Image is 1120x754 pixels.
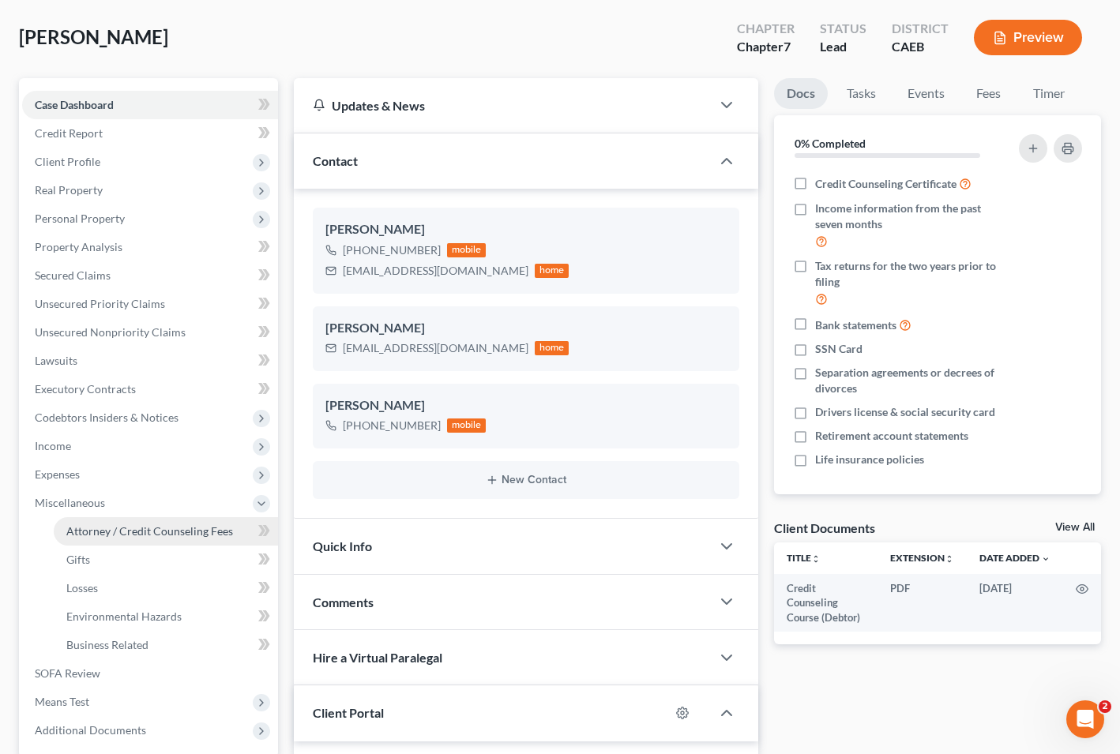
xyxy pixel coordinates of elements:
span: Gifts [66,553,90,566]
div: [EMAIL_ADDRESS][DOMAIN_NAME] [343,263,528,279]
a: Unsecured Priority Claims [22,290,278,318]
i: expand_more [1041,554,1050,564]
span: Attorney / Credit Counseling Fees [66,524,233,538]
span: Real Property [35,183,103,197]
span: Losses [66,581,98,595]
div: home [535,341,569,355]
td: Credit Counseling Course (Debtor) [774,574,878,632]
span: Separation agreements or decrees of divorces [815,365,1006,396]
a: Titleunfold_more [787,552,821,564]
i: unfold_more [811,554,821,564]
span: Additional Documents [35,723,146,737]
span: Client Profile [35,155,100,168]
span: Income [35,439,71,452]
span: Tax returns for the two years prior to filing [815,258,1006,290]
a: Events [895,78,957,109]
a: Business Related [54,631,278,659]
span: Secured Claims [35,268,111,282]
span: Life insurance policies [815,452,924,467]
span: Credit Counseling Certificate [815,176,957,192]
div: mobile [447,418,487,433]
a: Unsecured Nonpriority Claims [22,318,278,347]
span: Credit Report [35,126,103,140]
a: Lawsuits [22,347,278,375]
span: Unsecured Priority Claims [35,297,165,310]
td: [DATE] [967,574,1063,632]
button: Preview [974,20,1082,55]
span: Property Analysis [35,240,122,253]
span: Means Test [35,695,89,708]
a: Attorney / Credit Counseling Fees [54,517,278,546]
span: Unsecured Nonpriority Claims [35,325,186,339]
a: Fees [964,78,1014,109]
span: Comments [313,595,374,610]
a: Executory Contracts [22,375,278,403]
span: Personal Property [35,212,125,225]
div: District [892,20,949,38]
div: home [535,264,569,278]
div: Chapter [737,20,795,38]
a: Property Analysis [22,233,278,261]
div: [EMAIL_ADDRESS][DOMAIN_NAME] [343,340,528,356]
a: Credit Report [22,119,278,148]
span: Bank statements [815,317,896,333]
div: Lead [820,38,866,56]
span: 7 [784,39,791,54]
div: [PERSON_NAME] [325,396,727,415]
span: Hire a Virtual Paralegal [313,650,442,665]
iframe: Intercom live chat [1066,700,1104,738]
a: Tasks [834,78,889,109]
strong: 0% Completed [795,137,866,150]
a: Docs [774,78,828,109]
span: Miscellaneous [35,496,105,509]
i: unfold_more [945,554,954,564]
span: Quick Info [313,538,372,553]
a: Secured Claims [22,261,278,290]
span: SOFA Review [35,666,100,680]
div: mobile [447,243,487,257]
span: Case Dashboard [35,98,114,111]
span: Executory Contracts [35,382,136,396]
span: Retirement account statements [815,428,968,444]
span: Environmental Hazards [66,610,182,623]
div: [PHONE_NUMBER] [343,418,441,433]
span: Business Related [66,638,148,651]
span: Contact [313,153,358,168]
span: Income information from the past seven months [815,201,1006,232]
span: Lawsuits [35,354,77,367]
a: Environmental Hazards [54,602,278,631]
a: View All [1055,522,1095,533]
a: SOFA Review [22,659,278,688]
td: PDF [878,574,967,632]
div: Chapter [737,38,795,56]
button: New Contact [325,474,727,486]
div: CAEB [892,38,949,56]
div: [PHONE_NUMBER] [343,242,441,258]
a: Extensionunfold_more [890,552,954,564]
a: Date Added expand_more [979,552,1050,564]
div: [PERSON_NAME] [325,319,727,338]
a: Case Dashboard [22,91,278,119]
div: Updates & News [313,97,692,114]
a: Losses [54,574,278,602]
a: Gifts [54,546,278,574]
span: Codebtors Insiders & Notices [35,411,179,424]
div: Client Documents [774,520,875,536]
span: Client Portal [313,705,384,720]
div: Status [820,20,866,38]
span: [PERSON_NAME] [19,25,168,48]
span: Expenses [35,467,80,481]
span: 2 [1099,700,1111,713]
div: [PERSON_NAME] [325,220,727,239]
span: SSN Card [815,341,863,357]
a: Timer [1020,78,1077,109]
span: Drivers license & social security card [815,404,995,420]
